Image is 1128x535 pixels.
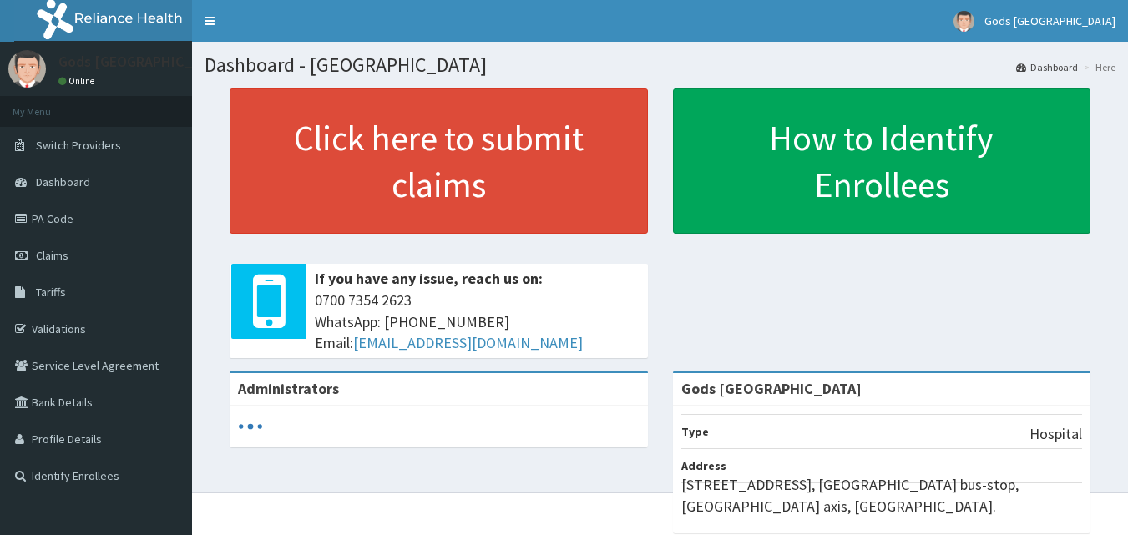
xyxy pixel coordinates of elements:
[230,88,648,234] a: Click here to submit claims
[205,54,1115,76] h1: Dashboard - [GEOGRAPHIC_DATA]
[1029,423,1082,445] p: Hospital
[315,269,543,288] b: If you have any issue, reach us on:
[36,174,90,189] span: Dashboard
[36,138,121,153] span: Switch Providers
[353,333,583,352] a: [EMAIL_ADDRESS][DOMAIN_NAME]
[673,88,1091,234] a: How to Identify Enrollees
[1080,60,1115,74] li: Here
[58,75,99,87] a: Online
[953,11,974,32] img: User Image
[681,458,726,473] b: Address
[238,414,263,439] svg: audio-loading
[984,13,1115,28] span: Gods [GEOGRAPHIC_DATA]
[36,248,68,263] span: Claims
[36,285,66,300] span: Tariffs
[315,290,640,354] span: 0700 7354 2623 WhatsApp: [PHONE_NUMBER] Email:
[58,54,232,69] p: Gods [GEOGRAPHIC_DATA]
[1016,60,1078,74] a: Dashboard
[681,379,862,398] strong: Gods [GEOGRAPHIC_DATA]
[238,379,339,398] b: Administrators
[681,474,1083,517] p: [STREET_ADDRESS], [GEOGRAPHIC_DATA] bus-stop, [GEOGRAPHIC_DATA] axis, [GEOGRAPHIC_DATA].
[681,424,709,439] b: Type
[8,50,46,88] img: User Image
